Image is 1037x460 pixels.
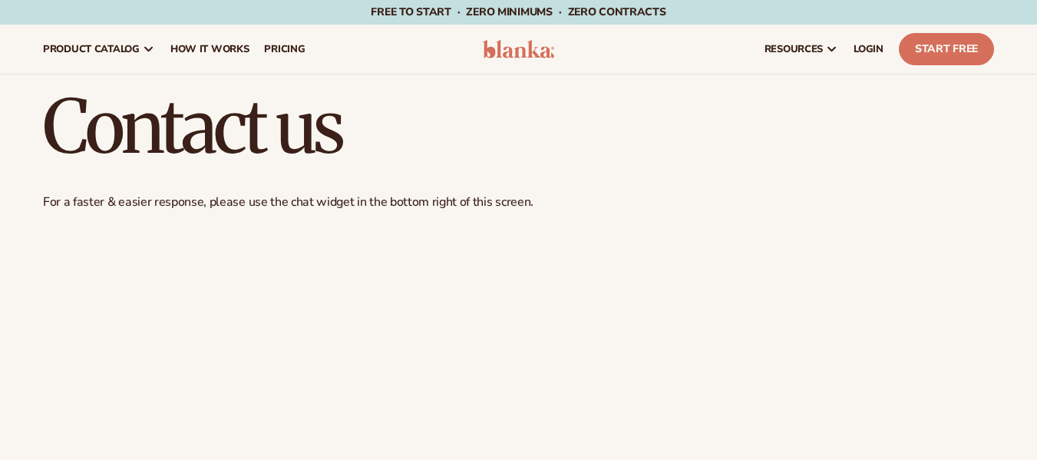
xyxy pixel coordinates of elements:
[899,33,994,65] a: Start Free
[854,43,883,55] span: LOGIN
[170,43,249,55] span: How It Works
[43,194,994,210] p: For a faster & easier response, please use the chat widget in the bottom right of this screen.
[43,90,994,164] h1: Contact us
[264,43,305,55] span: pricing
[43,43,140,55] span: product catalog
[846,25,891,74] a: LOGIN
[163,25,257,74] a: How It Works
[765,43,823,55] span: resources
[371,5,665,19] span: Free to start · ZERO minimums · ZERO contracts
[256,25,312,74] a: pricing
[35,25,163,74] a: product catalog
[483,40,555,58] img: logo
[757,25,846,74] a: resources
